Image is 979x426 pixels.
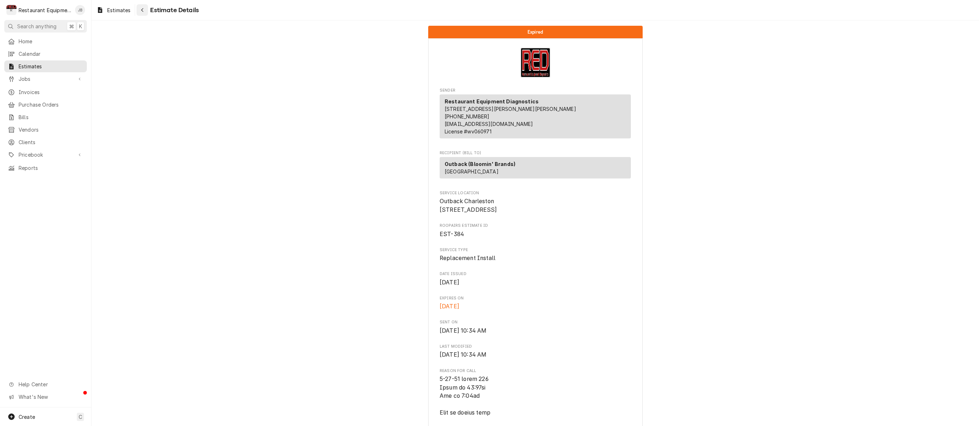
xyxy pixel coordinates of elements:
[440,247,631,253] span: Service Type
[79,413,82,421] span: C
[19,113,83,121] span: Bills
[440,157,631,181] div: Recipient (Bill To)
[19,138,83,146] span: Clients
[19,50,83,58] span: Calendar
[440,351,631,359] span: Last Modified
[440,150,631,156] span: Recipient (Bill To)
[94,4,133,16] a: Estimates
[4,124,87,136] a: Vendors
[445,121,533,127] a: [EMAIL_ADDRESS][DOMAIN_NAME]
[440,254,631,263] span: Service Type
[440,368,631,374] span: Reason for Call
[440,190,631,196] span: Service Location
[445,113,489,119] a: [PHONE_NUMBER]
[19,88,83,96] span: Invoices
[75,5,85,15] div: JB
[528,30,543,34] span: Expired
[445,98,539,104] strong: Restaurant Equipment Diagnostics
[440,278,631,287] span: Date Issued
[4,162,87,174] a: Reports
[440,88,631,93] span: Sender
[440,94,631,138] div: Sender
[440,223,631,238] div: Roopairs Estimate ID
[137,4,148,16] button: Navigate back
[440,150,631,182] div: Estimate Recipient
[440,271,631,277] span: Date Issued
[440,271,631,287] div: Date Issued
[19,381,83,388] span: Help Center
[4,86,87,98] a: Invoices
[6,5,16,15] div: Restaurant Equipment Diagnostics's Avatar
[19,75,73,83] span: Jobs
[440,344,631,359] div: Last Modified
[19,414,35,420] span: Create
[440,295,631,311] div: Expires On
[440,94,631,141] div: Sender
[4,60,87,72] a: Estimates
[440,223,631,229] span: Roopairs Estimate ID
[19,126,83,133] span: Vendors
[17,23,56,30] span: Search anything
[4,48,87,60] a: Calendar
[440,230,631,239] span: Roopairs Estimate ID
[440,327,486,334] span: [DATE] 10:34 AM
[75,5,85,15] div: Jaired Brunty's Avatar
[19,101,83,108] span: Purchase Orders
[4,136,87,148] a: Clients
[440,327,631,335] span: Sent On
[6,5,16,15] div: R
[440,198,497,213] span: Outback Charleston [STREET_ADDRESS]
[440,319,631,325] span: Sent On
[440,302,631,311] span: Expires On
[445,106,576,112] span: [STREET_ADDRESS][PERSON_NAME][PERSON_NAME]
[440,88,631,142] div: Estimate Sender
[440,351,486,358] span: [DATE] 10:34 AM
[19,393,83,401] span: What's New
[4,149,87,161] a: Go to Pricebook
[440,295,631,301] span: Expires On
[440,231,464,238] span: EST-384
[19,164,83,172] span: Reports
[148,5,199,15] span: Estimate Details
[520,48,550,78] img: Logo
[19,6,71,14] div: Restaurant Equipment Diagnostics
[428,26,643,38] div: Status
[4,35,87,47] a: Home
[4,391,87,403] a: Go to What's New
[19,38,83,45] span: Home
[4,73,87,85] a: Go to Jobs
[4,99,87,111] a: Purchase Orders
[440,190,631,214] div: Service Location
[79,23,82,30] span: K
[440,319,631,335] div: Sent On
[440,303,459,310] span: [DATE]
[107,6,130,14] span: Estimates
[445,128,491,134] span: License # wv060971
[440,197,631,214] span: Service Location
[440,344,631,349] span: Last Modified
[4,20,87,33] button: Search anything⌘K
[440,247,631,263] div: Service Type
[440,279,459,286] span: [DATE]
[445,161,515,167] strong: Outback (Bloomin' Brands)
[440,157,631,178] div: Recipient (Bill To)
[445,168,499,175] span: [GEOGRAPHIC_DATA]
[19,63,83,70] span: Estimates
[440,255,495,261] span: Replacement Install
[4,378,87,390] a: Go to Help Center
[4,111,87,123] a: Bills
[69,23,74,30] span: ⌘
[19,151,73,158] span: Pricebook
